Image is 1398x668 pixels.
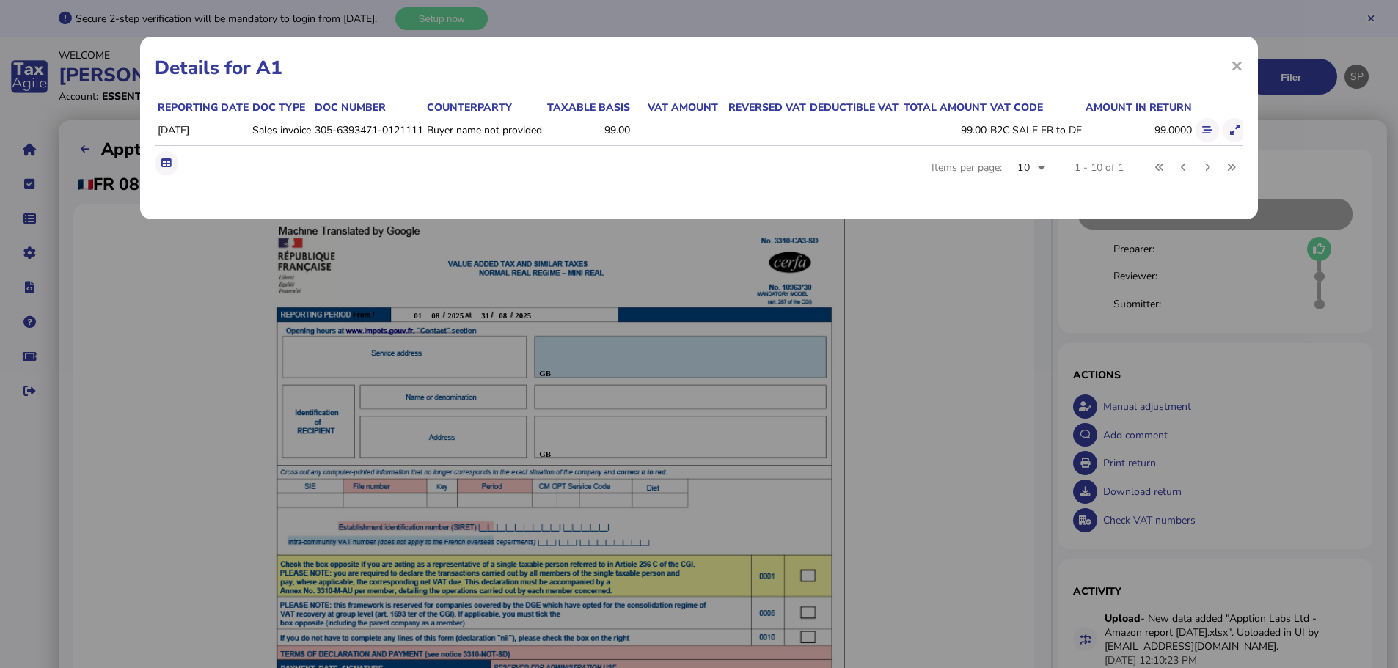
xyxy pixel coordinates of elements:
button: First page [1147,155,1171,180]
div: 99.00 [546,123,630,137]
button: Previous page [1171,155,1196,180]
mat-form-field: Change page size [1006,147,1057,205]
div: 99.0000 [1086,123,1192,137]
button: Show flow [1196,118,1220,142]
td: Sales invoice [249,115,312,146]
td: Buyer name not provided [424,115,543,146]
div: 99.00 [902,123,987,137]
button: Last page [1220,155,1244,180]
button: Export table data to Excel [155,151,179,175]
button: Next page [1196,155,1220,180]
div: Items per page: [932,147,1057,205]
td: 305-6393471-0121111 [312,115,424,146]
span: 10 [1017,161,1030,175]
div: 1 - 10 of 1 [1075,161,1124,175]
td: B2C SALE FR to DE [987,115,1083,146]
button: Show transaction detail [1223,118,1247,142]
td: [DATE] [155,115,249,146]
